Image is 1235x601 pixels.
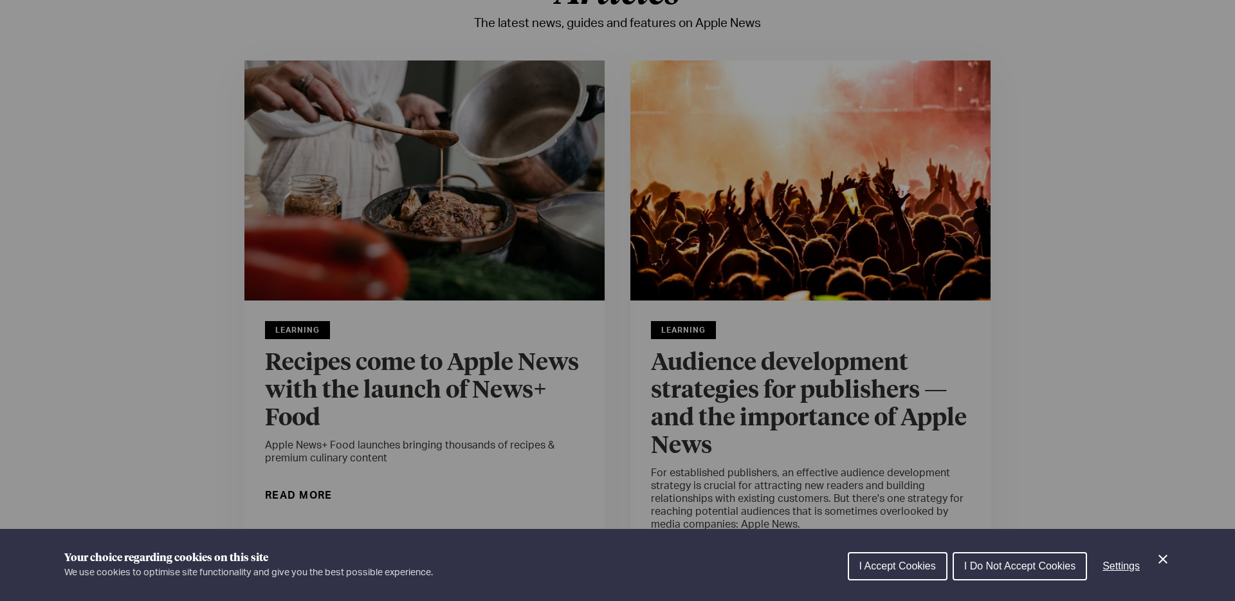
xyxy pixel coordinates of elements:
[1155,551,1171,567] button: Close Cookie Control
[953,552,1087,580] button: I Do Not Accept Cookies
[859,560,936,571] span: I Accept Cookies
[64,550,433,566] h1: Your choice regarding cookies on this site
[64,566,433,580] p: We use cookies to optimise site functionality and give you the best possible experience.
[964,560,1075,571] span: I Do Not Accept Cookies
[1102,560,1140,571] span: Settings
[1092,553,1150,579] button: Settings
[848,552,947,580] button: I Accept Cookies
